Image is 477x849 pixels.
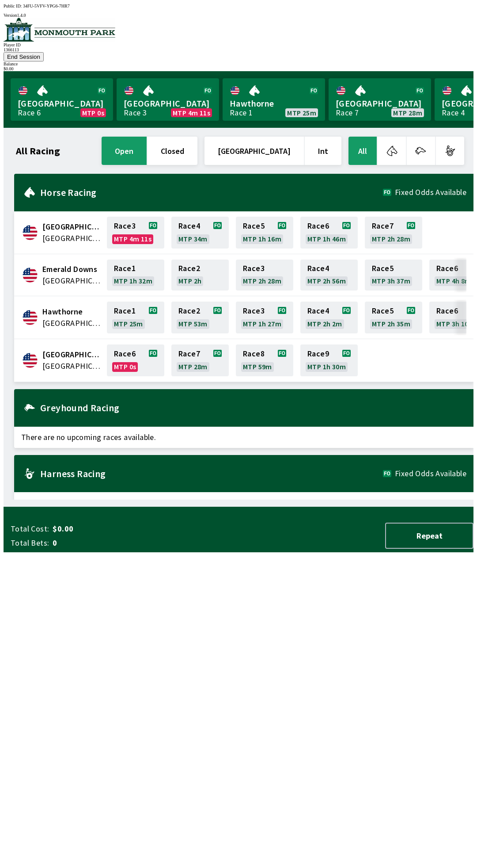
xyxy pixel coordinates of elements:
[18,98,106,109] span: [GEOGRAPHIC_DATA]
[395,189,466,196] span: Fixed Odds Available
[82,109,104,116] span: MTP 0s
[42,360,102,372] span: United States
[243,222,265,229] span: Race 5
[236,260,293,291] a: Race3MTP 2h 28m
[4,13,473,18] div: Version 1.4.0
[178,277,201,284] span: MTP 2h
[42,233,102,244] span: United States
[395,470,466,477] span: Fixed Odds Available
[114,363,136,370] span: MTP 0s
[336,98,424,109] span: [GEOGRAPHIC_DATA]
[385,523,473,549] button: Repeat
[11,78,113,121] a: [GEOGRAPHIC_DATA]Race 6MTP 0s
[11,524,49,534] span: Total Cost:
[42,275,102,287] span: United States
[307,307,329,314] span: Race 4
[178,307,200,314] span: Race 2
[393,109,422,116] span: MTP 28m
[236,217,293,249] a: Race5MTP 1h 16m
[300,302,358,333] a: Race4MTP 2h 2m
[171,302,229,333] a: Race2MTP 53m
[236,344,293,376] a: Race8MTP 59m
[114,350,136,357] span: Race 6
[243,307,265,314] span: Race 3
[300,344,358,376] a: Race9MTP 1h 30m
[348,137,377,165] button: All
[178,222,200,229] span: Race 4
[40,470,383,477] h2: Harness Racing
[4,66,473,71] div: $ 0.00
[107,217,164,249] a: Race3MTP 4m 11s
[436,320,475,327] span: MTP 3h 10m
[42,306,102,317] span: Hawthorne
[40,404,466,411] h2: Greyhound Racing
[114,320,143,327] span: MTP 25m
[171,344,229,376] a: Race7MTP 28m
[11,538,49,548] span: Total Bets:
[329,78,431,121] a: [GEOGRAPHIC_DATA]Race 7MTP 28m
[307,265,329,272] span: Race 4
[53,538,192,548] span: 0
[307,363,346,370] span: MTP 1h 30m
[300,260,358,291] a: Race4MTP 2h 56m
[4,42,473,47] div: Player ID
[42,221,102,233] span: Canterbury Park
[436,307,458,314] span: Race 6
[372,307,394,314] span: Race 5
[114,307,136,314] span: Race 1
[223,78,325,121] a: HawthorneRace 1MTP 25m
[236,302,293,333] a: Race3MTP 1h 27m
[114,265,136,272] span: Race 1
[436,277,471,284] span: MTP 4h 8m
[372,222,394,229] span: Race 7
[365,217,422,249] a: Race7MTP 2h 28m
[53,524,192,534] span: $0.00
[307,320,342,327] span: MTP 2h 2m
[365,302,422,333] a: Race5MTP 2h 35m
[18,109,41,116] div: Race 6
[4,47,473,52] div: 1366113
[4,18,115,42] img: venue logo
[243,265,265,272] span: Race 3
[372,277,410,284] span: MTP 3h 37m
[42,264,102,275] span: Emerald Downs
[148,137,197,165] button: closed
[171,260,229,291] a: Race2MTP 2h
[171,217,229,249] a: Race4MTP 34m
[307,235,346,242] span: MTP 1h 46m
[307,350,329,357] span: Race 9
[230,109,253,116] div: Race 1
[4,61,473,66] div: Balance
[23,4,70,8] span: 34FU-5VFV-YPG6-7HR7
[243,277,281,284] span: MTP 2h 28m
[300,217,358,249] a: Race6MTP 1h 46m
[107,260,164,291] a: Race1MTP 1h 32m
[436,265,458,272] span: Race 6
[107,302,164,333] a: Race1MTP 25m
[178,363,208,370] span: MTP 28m
[307,222,329,229] span: Race 6
[243,235,281,242] span: MTP 1h 16m
[336,109,359,116] div: Race 7
[42,349,102,360] span: Monmouth Park
[287,109,316,116] span: MTP 25m
[4,4,473,8] div: Public ID:
[442,109,465,116] div: Race 4
[14,492,473,513] span: There are no upcoming races available.
[372,265,394,272] span: Race 5
[16,147,60,154] h1: All Racing
[372,235,410,242] span: MTP 2h 28m
[124,98,212,109] span: [GEOGRAPHIC_DATA]
[243,363,272,370] span: MTP 59m
[114,277,152,284] span: MTP 1h 32m
[243,320,281,327] span: MTP 1h 27m
[114,222,136,229] span: Race 3
[40,189,383,196] h2: Horse Racing
[393,531,466,541] span: Repeat
[365,260,422,291] a: Race5MTP 3h 37m
[307,277,346,284] span: MTP 2h 56m
[178,350,200,357] span: Race 7
[178,235,208,242] span: MTP 34m
[124,109,147,116] div: Race 3
[107,344,164,376] a: Race6MTP 0s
